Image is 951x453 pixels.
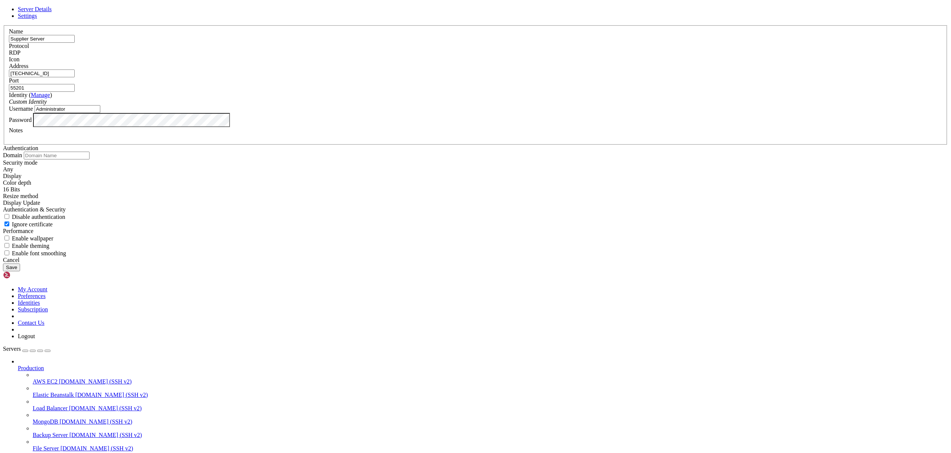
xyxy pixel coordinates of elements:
span: RDP [9,49,20,56]
a: Server Details [18,6,52,12]
input: Ignore certificate [4,221,9,226]
a: AWS EC2 [DOMAIN_NAME] (SSH v2) [33,378,948,385]
span: [DOMAIN_NAME] (SSH v2) [69,432,142,438]
a: Logout [18,333,35,339]
label: Port [9,77,19,84]
label: Authentication [3,145,38,151]
label: If set to true, the certificate returned by the server will be ignored, even if that certificate ... [3,221,53,227]
label: Domain [3,152,22,158]
a: Backup Server [DOMAIN_NAME] (SSH v2) [33,432,948,439]
i: Custom Identity [9,98,47,105]
label: The color depth to request, in bits-per-pixel. [3,179,31,186]
label: Authentication & Security [3,206,66,213]
label: If set to true, enables rendering of the desktop wallpaper. By default, wallpaper will be disable... [3,235,53,242]
input: Server Name [9,35,75,43]
label: Protocol [9,43,29,49]
div: Any [3,166,948,173]
label: Name [9,28,23,35]
span: Display Update [3,200,40,206]
label: Security mode [3,159,38,166]
span: 16 Bits [3,186,20,192]
a: Manage [31,92,50,98]
span: [DOMAIN_NAME] (SSH v2) [69,405,142,411]
span: MongoDB [33,418,58,425]
a: Load Balancer [DOMAIN_NAME] (SSH v2) [33,405,948,412]
input: Enable wallpaper [4,236,9,240]
a: Servers [3,346,51,352]
span: Backup Server [33,432,68,438]
div: Display Update [3,200,948,206]
img: Shellngn [3,271,46,279]
span: Enable font smoothing [12,250,66,256]
a: Contact Us [18,320,45,326]
input: Enable theming [4,243,9,248]
input: Login Username [35,105,100,113]
span: Ignore certificate [12,221,53,227]
a: My Account [18,286,48,292]
div: RDP [9,49,942,56]
input: Port Number [9,84,75,92]
span: [DOMAIN_NAME] (SSH v2) [59,418,132,425]
span: Enable theming [12,243,49,249]
a: Settings [18,13,37,19]
button: Save [3,263,20,271]
label: Identity [9,92,52,98]
input: Domain Name [24,152,90,159]
span: Servers [3,346,21,352]
li: MongoDB [DOMAIN_NAME] (SSH v2) [33,412,948,425]
span: ( ) [29,92,52,98]
span: Elastic Beanstalk [33,392,74,398]
input: Enable font smoothing [4,250,9,255]
div: Cancel [3,257,948,263]
input: Disable authentication [4,214,9,219]
div: Custom Identity [9,98,942,105]
a: Preferences [18,293,46,299]
li: Backup Server [DOMAIN_NAME] (SSH v2) [33,425,948,439]
span: [DOMAIN_NAME] (SSH v2) [59,378,132,385]
span: Load Balancer [33,405,68,411]
label: Address [9,63,28,69]
label: If set to true, authentication will be disabled. Note that this refers to authentication that tak... [3,214,65,220]
li: Load Balancer [DOMAIN_NAME] (SSH v2) [33,398,948,412]
span: Enable wallpaper [12,235,53,242]
label: Password [9,116,32,123]
li: Elastic Beanstalk [DOMAIN_NAME] (SSH v2) [33,385,948,398]
span: AWS EC2 [33,378,58,385]
li: File Server [DOMAIN_NAME] (SSH v2) [33,439,948,452]
a: Identities [18,300,40,306]
span: Disable authentication [12,214,65,220]
a: MongoDB [DOMAIN_NAME] (SSH v2) [33,418,948,425]
a: Subscription [18,306,48,313]
label: Display [3,173,22,179]
label: If set to true, text will be rendered with smooth edges. Text over RDP is rendered with rough edg... [3,250,66,256]
li: AWS EC2 [DOMAIN_NAME] (SSH v2) [33,372,948,385]
span: [DOMAIN_NAME] (SSH v2) [75,392,148,398]
input: Host Name or IP [9,69,75,77]
a: Elastic Beanstalk [DOMAIN_NAME] (SSH v2) [33,392,948,398]
label: Notes [9,127,23,133]
span: Any [3,166,13,172]
label: Username [9,106,33,112]
span: File Server [33,445,59,452]
label: Performance [3,228,33,234]
div: 16 Bits [3,186,948,193]
label: If set to true, enables use of theming of windows and controls. [3,243,49,249]
span: [DOMAIN_NAME] (SSH v2) [61,445,133,452]
a: File Server [DOMAIN_NAME] (SSH v2) [33,445,948,452]
a: Production [18,365,948,372]
span: Production [18,365,44,371]
label: Icon [9,56,19,62]
label: Display Update channel added with RDP 8.1 to signal the server when the client display size has c... [3,193,38,199]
